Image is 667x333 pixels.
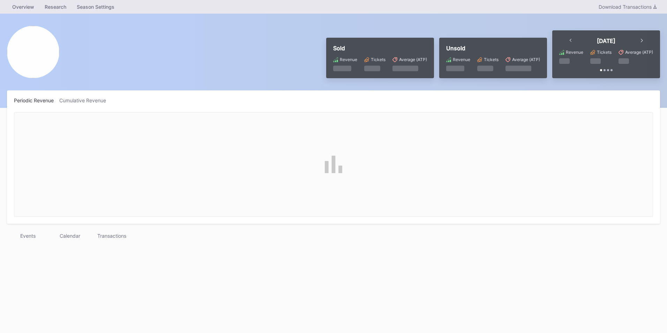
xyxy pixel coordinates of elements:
[512,57,540,62] div: Average (ATP)
[7,231,49,241] div: Events
[625,50,653,55] div: Average (ATP)
[333,45,427,52] div: Sold
[340,57,357,62] div: Revenue
[453,57,470,62] div: Revenue
[599,4,657,10] div: Download Transactions
[59,97,112,103] div: Cumulative Revenue
[595,2,660,12] button: Download Transactions
[597,50,612,55] div: Tickets
[91,231,133,241] div: Transactions
[597,37,615,44] div: [DATE]
[484,57,499,62] div: Tickets
[49,231,91,241] div: Calendar
[566,50,583,55] div: Revenue
[446,45,540,52] div: Unsold
[72,2,120,12] a: Season Settings
[14,97,59,103] div: Periodic Revenue
[371,57,385,62] div: Tickets
[39,2,72,12] a: Research
[7,2,39,12] a: Overview
[399,57,427,62] div: Average (ATP)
